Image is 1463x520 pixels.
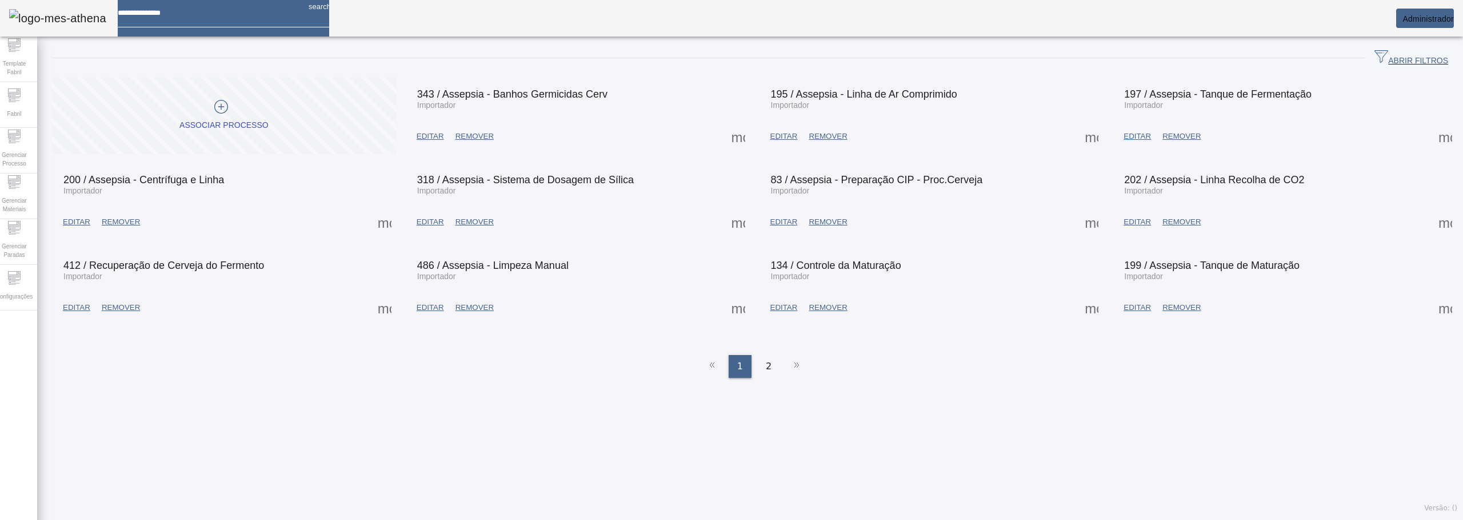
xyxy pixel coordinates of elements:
[417,131,444,142] span: EDITAR
[1081,212,1102,232] button: Mais
[417,174,634,186] span: 318 / Assepsia - Sistema de Dosagem de Sílica
[455,216,494,228] span: REMOVER
[102,302,140,313] span: REMOVER
[96,212,146,232] button: REMOVER
[450,297,499,318] button: REMOVER
[417,272,456,281] span: Importador
[1081,126,1102,147] button: Mais
[450,212,499,232] button: REMOVER
[765,297,804,318] button: EDITAR
[63,272,102,281] span: Importador
[765,126,804,147] button: EDITAR
[63,186,102,195] span: Importador
[9,9,106,27] img: logo-mes-athena
[1157,297,1206,318] button: REMOVER
[1118,297,1157,318] button: EDITAR
[771,186,810,195] span: Importador
[765,212,804,232] button: EDITAR
[51,77,397,154] button: ASSOCIAR PROCESSO
[417,302,444,313] span: EDITAR
[770,302,798,313] span: EDITAR
[803,212,853,232] button: REMOVER
[374,297,395,318] button: Mais
[63,302,90,313] span: EDITAR
[1118,212,1157,232] button: EDITAR
[1124,272,1163,281] span: Importador
[1124,216,1151,228] span: EDITAR
[1435,212,1456,232] button: Mais
[1365,48,1457,68] button: ABRIR FILTROS
[179,120,269,131] div: ASSOCIAR PROCESSO
[771,272,810,281] span: Importador
[417,186,456,195] span: Importador
[771,260,901,271] span: 134 / Controle da Maturação
[417,100,456,110] span: Importador
[63,260,264,271] span: 412 / Recuperação de Cerveja do Fermento
[57,297,96,318] button: EDITAR
[803,126,853,147] button: REMOVER
[1157,126,1206,147] button: REMOVER
[411,126,450,147] button: EDITAR
[1124,302,1151,313] span: EDITAR
[63,216,90,228] span: EDITAR
[1402,14,1454,23] span: Administrador
[417,88,607,100] span: 343 / Assepsia - Banhos Germicidas Cerv
[455,302,494,313] span: REMOVER
[1435,297,1456,318] button: Mais
[417,216,444,228] span: EDITAR
[1157,212,1206,232] button: REMOVER
[771,174,983,186] span: 83 / Assepsia - Preparação CIP - Proc.Cerveja
[803,297,853,318] button: REMOVER
[1124,260,1300,271] span: 199 / Assepsia - Tanque de Maturação
[728,126,749,147] button: Mais
[728,212,749,232] button: Mais
[411,297,450,318] button: EDITAR
[1424,504,1457,512] span: Versão: ()
[1162,302,1201,313] span: REMOVER
[809,302,847,313] span: REMOVER
[1162,216,1201,228] span: REMOVER
[1124,88,1312,100] span: 197 / Assepsia - Tanque de Fermentação
[1124,186,1163,195] span: Importador
[728,297,749,318] button: Mais
[1374,50,1448,67] span: ABRIR FILTROS
[1162,131,1201,142] span: REMOVER
[374,212,395,232] button: Mais
[417,260,569,271] span: 486 / Assepsia - Limpeza Manual
[771,88,957,100] span: 195 / Assepsia - Linha de Ar Comprimido
[102,216,140,228] span: REMOVER
[809,216,847,228] span: REMOVER
[411,212,450,232] button: EDITAR
[1081,297,1102,318] button: Mais
[809,131,847,142] span: REMOVER
[771,100,810,110] span: Importador
[1124,174,1304,186] span: 202 / Assepsia - Linha Recolha de CO2
[1118,126,1157,147] button: EDITAR
[450,126,499,147] button: REMOVER
[96,297,146,318] button: REMOVER
[3,106,25,122] span: Fabril
[1435,126,1456,147] button: Mais
[455,131,494,142] span: REMOVER
[770,131,798,142] span: EDITAR
[766,360,772,373] span: 2
[63,174,224,186] span: 200 / Assepsia - Centrífuga e Linha
[1124,131,1151,142] span: EDITAR
[57,212,96,232] button: EDITAR
[1124,100,1163,110] span: Importador
[770,216,798,228] span: EDITAR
